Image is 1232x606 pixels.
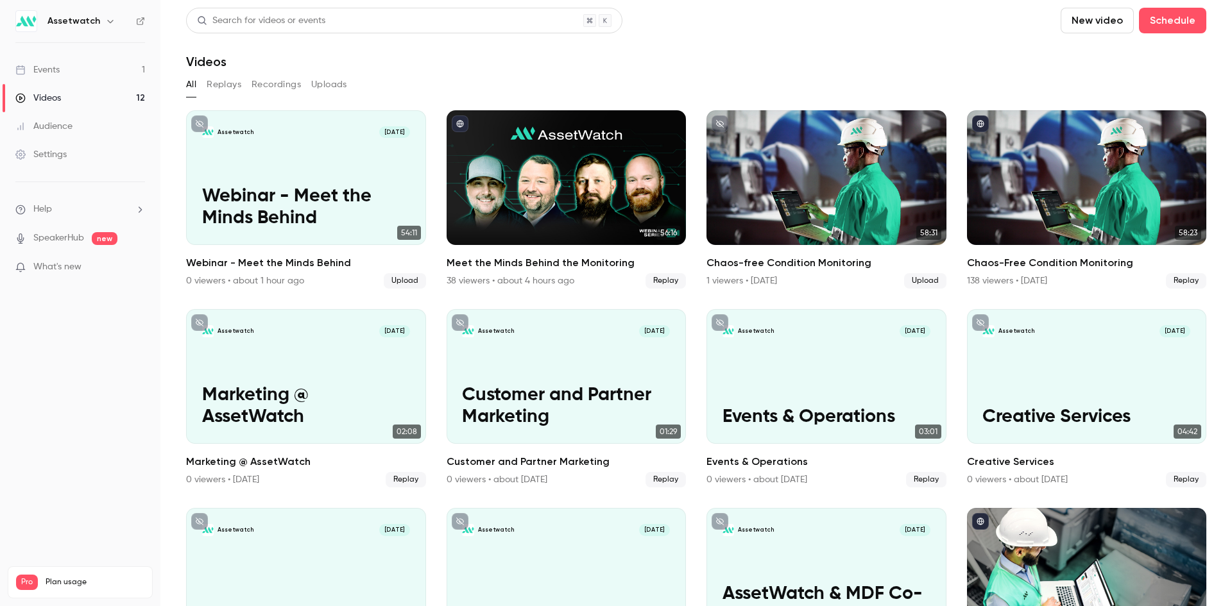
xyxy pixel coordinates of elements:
[191,115,208,132] button: unpublished
[218,526,254,534] p: Assetwatch
[1139,8,1206,33] button: Schedule
[202,126,214,138] img: Webinar - Meet the Minds Behind
[384,273,426,289] span: Upload
[462,325,474,337] img: Customer and Partner Marketing
[218,128,254,137] p: Assetwatch
[900,524,930,535] span: [DATE]
[972,115,989,132] button: published
[33,260,81,274] span: What's new
[191,513,208,530] button: unpublished
[900,325,930,337] span: [DATE]
[967,110,1207,289] li: Chaos-Free Condition Monitoring
[207,74,241,95] button: Replays
[47,15,100,28] h6: Assetwatch
[447,309,687,487] li: Customer and Partner Marketing
[967,255,1207,271] h2: Chaos-Free Condition Monitoring
[186,255,426,271] h2: Webinar - Meet the Minds Behind
[738,526,774,534] p: Assetwatch
[706,454,946,469] h2: Events & Operations
[712,513,728,530] button: unpublished
[15,148,67,161] div: Settings
[202,186,410,229] p: Webinar - Meet the Minds Behind
[16,11,37,31] img: Assetwatch
[447,274,574,287] div: 38 viewers • about 4 hours ago
[723,325,734,337] img: Events & Operations
[982,325,994,337] img: Creative Services
[706,309,946,487] li: Events & Operations
[462,524,474,535] img: AssetWatch & Kroger
[982,407,1190,428] p: Creative Services
[15,120,73,133] div: Audience
[967,309,1207,487] a: Creative ServicesAssetwatch[DATE]Creative Services04:42Creative Services0 viewers • about [DATE]R...
[186,110,426,289] li: Webinar - Meet the Minds Behind
[656,226,681,240] span: 56:16
[186,110,426,289] a: Webinar - Meet the Minds BehindAssetwatch[DATE]Webinar - Meet the Minds Behind54:11Webinar - Meet...
[1166,472,1206,487] span: Replay
[967,110,1207,289] a: 58:23Chaos-Free Condition Monitoring138 viewers • [DATE]Replay
[447,473,547,486] div: 0 viewers • about [DATE]
[15,203,145,216] li: help-dropdown-opener
[447,454,687,469] h2: Customer and Partner Marketing
[1175,226,1201,240] span: 58:23
[447,110,687,289] li: Meet the Minds Behind the Monitoring
[916,226,941,240] span: 58:31
[639,524,670,535] span: [DATE]
[379,126,410,138] span: [DATE]
[712,115,728,132] button: unpublished
[915,425,941,439] span: 03:01
[967,309,1207,487] li: Creative Services
[197,14,325,28] div: Search for videos or events
[186,8,1206,598] section: Videos
[186,473,259,486] div: 0 viewers • [DATE]
[706,274,777,287] div: 1 viewers • [DATE]
[646,273,686,289] span: Replay
[379,325,410,337] span: [DATE]
[186,309,426,487] a: Marketing @ AssetWatchAssetwatch[DATE]Marketing @ AssetWatch02:08Marketing @ AssetWatch0 viewers ...
[656,425,681,439] span: 01:29
[639,325,670,337] span: [DATE]
[906,472,946,487] span: Replay
[92,232,117,245] span: new
[723,524,734,535] img: AssetWatch & MDF Co-op
[191,314,208,331] button: unpublished
[397,226,421,240] span: 54:11
[478,526,515,534] p: Assetwatch
[967,274,1047,287] div: 138 viewers • [DATE]
[1061,8,1134,33] button: New video
[972,513,989,530] button: published
[202,524,214,535] img: Demand Generation
[706,110,946,289] a: 58:31Chaos-free Condition Monitoring1 viewers • [DATE]Upload
[712,314,728,331] button: unpublished
[33,203,52,216] span: Help
[186,454,426,469] h2: Marketing @ AssetWatch
[447,255,687,271] h2: Meet the Minds Behind the Monitoring
[379,524,410,535] span: [DATE]
[738,327,774,335] p: Assetwatch
[1159,325,1190,337] span: [DATE]
[202,325,214,337] img: Marketing @ AssetWatch
[967,454,1207,469] h2: Creative Services
[447,110,687,289] a: 56:16Meet the Minds Behind the Monitoring38 viewers • about 4 hours agoReplay
[311,74,347,95] button: Uploads
[16,575,38,590] span: Pro
[1166,273,1206,289] span: Replay
[452,314,468,331] button: unpublished
[706,110,946,289] li: Chaos-free Condition Monitoring
[393,425,421,439] span: 02:08
[478,327,515,335] p: Assetwatch
[723,407,930,428] p: Events & Operations
[646,472,686,487] span: Replay
[706,255,946,271] h2: Chaos-free Condition Monitoring
[252,74,301,95] button: Recordings
[706,309,946,487] a: Events & OperationsAssetwatch[DATE]Events & Operations03:01Events & Operations0 viewers • about [...
[972,314,989,331] button: unpublished
[218,327,254,335] p: Assetwatch
[452,513,468,530] button: unpublished
[386,472,426,487] span: Replay
[15,92,61,105] div: Videos
[706,473,807,486] div: 0 viewers • about [DATE]
[904,273,946,289] span: Upload
[1174,425,1201,439] span: 04:42
[447,309,687,487] a: Customer and Partner MarketingAssetwatch[DATE]Customer and Partner Marketing01:29Customer and Par...
[186,274,304,287] div: 0 viewers • about 1 hour ago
